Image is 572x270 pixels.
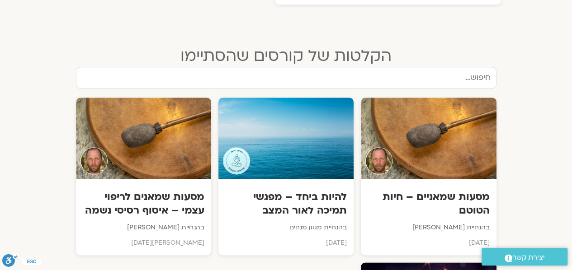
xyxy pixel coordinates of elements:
p: בהנחיית מגוון מנחים [225,222,347,233]
h3: מסעות שמאנים לריפוי עצמי – איסוף רסיסי נשמה [83,190,204,217]
span: יצירת קשר [512,251,545,264]
h3: להיות ביחד – מפגשי תמיכה לאור המצב [225,190,347,217]
a: Teacherלהיות ביחד – מפגשי תמיכה לאור המצבבהנחיית מגוון מנחים[DATE] [218,98,354,255]
a: Teacherמסעות שמאנים לריפוי עצמי – איסוף רסיסי נשמהבהנחיית [PERSON_NAME][PERSON_NAME][DATE] [76,98,211,255]
img: Teacher [223,147,250,174]
img: Teacher [365,147,392,174]
p: [PERSON_NAME][DATE] [83,237,204,248]
p: בהנחיית [PERSON_NAME] [83,222,204,233]
a: Teacherמסעות שמאניים – חיות הטוטםבהנחיית [PERSON_NAME][DATE] [361,98,496,255]
p: בהנחיית [PERSON_NAME] [368,222,489,233]
h3: מסעות שמאניים – חיות הטוטם [368,190,489,217]
input: חיפוש... [76,67,496,88]
p: [DATE] [225,237,347,248]
img: Teacher [80,147,108,174]
h2: הקלטות של קורסים שהסתיימו [76,47,496,65]
a: יצירת קשר [482,248,567,265]
p: [DATE] [368,237,489,248]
